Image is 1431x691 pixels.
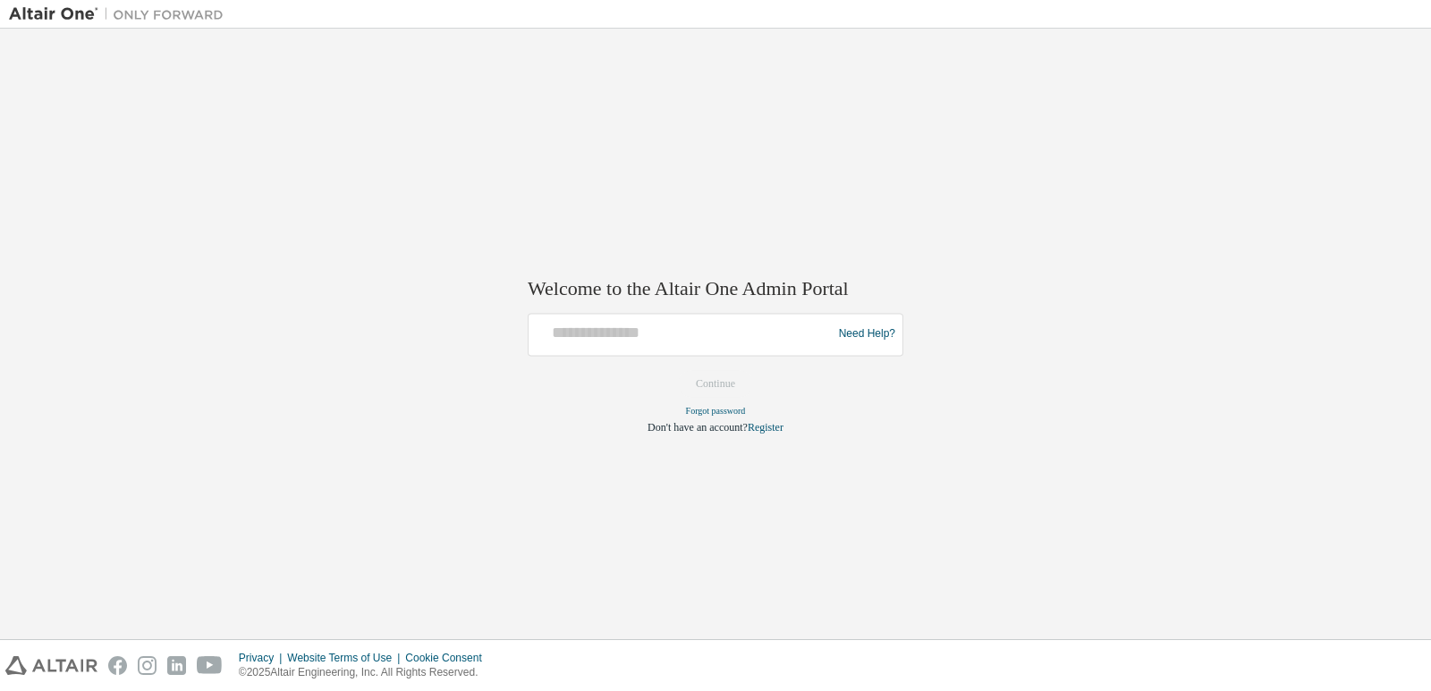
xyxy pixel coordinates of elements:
img: instagram.svg [138,656,157,675]
img: Altair One [9,5,233,23]
img: altair_logo.svg [5,656,97,675]
p: © 2025 Altair Engineering, Inc. All Rights Reserved. [239,665,493,680]
a: Forgot password [686,406,746,416]
h2: Welcome to the Altair One Admin Portal [528,277,903,302]
img: linkedin.svg [167,656,186,675]
a: Register [748,421,783,434]
img: youtube.svg [197,656,223,675]
span: Don't have an account? [648,421,748,434]
div: Cookie Consent [405,651,492,665]
img: facebook.svg [108,656,127,675]
div: Website Terms of Use [287,651,405,665]
div: Privacy [239,651,287,665]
